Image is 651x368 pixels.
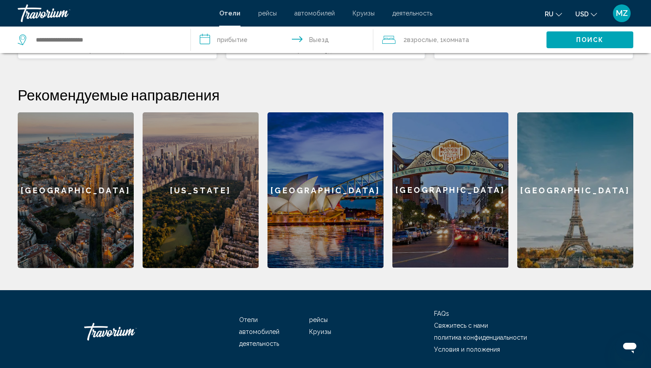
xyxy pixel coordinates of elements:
span: MZ [616,9,628,18]
a: [GEOGRAPHIC_DATA] [392,112,508,268]
a: [US_STATE] [143,112,259,268]
a: Круизы [353,10,375,17]
span: , 1 [437,34,469,46]
button: Поиск [546,31,633,48]
a: Круизы [309,328,331,335]
span: Комната [443,36,469,43]
button: Check in and out dates [191,27,373,53]
button: Change language [545,8,562,20]
a: автомобилей [294,10,335,17]
a: Travorium [84,318,173,345]
button: Travelers: 2 adults, 0 children [373,27,546,53]
span: USD [575,11,589,18]
span: 2 [403,34,437,46]
a: [GEOGRAPHIC_DATA] [267,112,384,268]
a: деятельность [392,10,432,17]
a: [GEOGRAPHIC_DATA] [18,112,134,268]
a: [GEOGRAPHIC_DATA] [517,112,633,268]
a: автомобилей [239,328,279,335]
span: ru [545,11,554,18]
a: рейсы [309,316,328,323]
h2: Рекомендуемые направления [18,86,633,103]
iframe: Кнопка запуска окна обмена сообщениями [616,333,644,361]
button: Change currency [575,8,597,20]
a: Свяжитесь с нами [434,322,488,329]
a: Travorium [18,4,210,22]
a: деятельность [239,340,279,347]
button: User Menu [610,4,633,23]
span: Поиск [576,37,604,44]
a: рейсы [258,10,277,17]
a: Отели [219,10,240,17]
a: политика конфиденциальности [434,334,527,341]
span: Взрослые [407,36,437,43]
a: Отели [239,316,258,323]
a: FAQs [434,310,449,317]
a: Условия и положения [434,346,500,353]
